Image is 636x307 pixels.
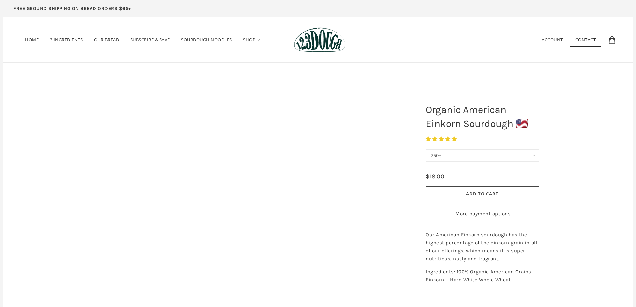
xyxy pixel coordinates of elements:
[426,232,537,262] span: Our American Einkorn sourdough has the highest percentage of the einkorn grain in all of our offe...
[466,191,499,197] span: Add to Cart
[89,28,124,52] a: Our Bread
[426,186,539,201] button: Add to Cart
[181,37,232,43] span: SOURDOUGH NOODLES
[3,3,141,17] a: FREE GROUND SHIPPING ON BREAD ORDERS $65+
[542,37,563,43] a: Account
[455,210,511,220] a: More payment options
[94,37,119,43] span: Our Bread
[25,37,39,43] span: Home
[294,27,345,52] img: 123Dough Bakery
[570,33,602,47] a: Contact
[130,37,170,43] span: Subscribe & Save
[13,5,131,12] p: FREE GROUND SHIPPING ON BREAD ORDERS $65+
[20,28,266,52] nav: Primary
[243,37,255,43] span: Shop
[176,28,237,52] a: SOURDOUGH NOODLES
[421,99,544,134] h1: Organic American Einkorn Sourdough 🇺🇸
[426,269,535,283] span: Ingredients: 100% Organic American Grains - Einkorn + Hard White Whole Wheat
[238,28,266,52] a: Shop
[50,37,83,43] span: 3 Ingredients
[20,28,44,52] a: Home
[426,136,458,142] span: 4.95 stars
[37,96,399,297] a: Organic American Einkorn Sourdough 🇺🇸
[45,28,88,52] a: 3 Ingredients
[125,28,175,52] a: Subscribe & Save
[426,172,444,181] div: $18.00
